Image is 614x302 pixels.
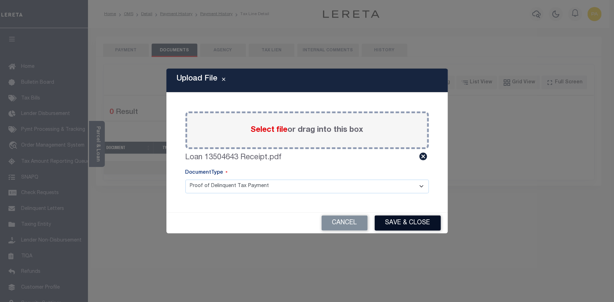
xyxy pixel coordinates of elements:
[375,216,441,231] button: Save & Close
[251,126,288,134] span: Select file
[218,76,230,85] button: Close
[177,74,218,83] h5: Upload File
[322,216,368,231] button: Cancel
[251,124,363,136] label: or drag into this box
[185,169,228,177] label: DocumentType
[185,152,282,163] label: Loan 13504643 Receipt.pdf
